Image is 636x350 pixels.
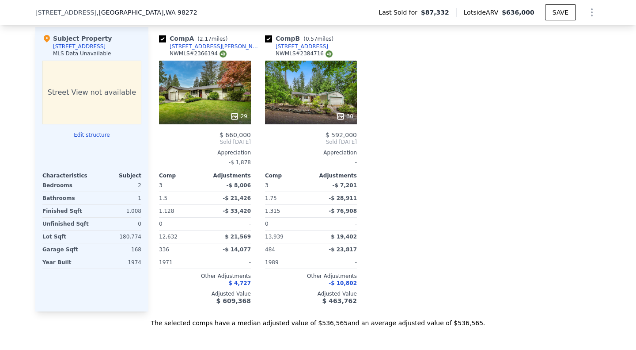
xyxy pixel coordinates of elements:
span: -$ 23,817 [329,246,357,253]
span: ( miles) [194,36,231,42]
div: 168 [94,243,141,256]
div: 1.5 [159,192,203,204]
div: The selected comps have a median adjusted value of $536,565 and an average adjusted value of $536... [35,312,601,327]
span: $ 660,000 [220,131,251,138]
span: 0 [159,221,163,227]
span: $ 609,368 [216,297,251,304]
span: Sold [DATE] [265,138,357,146]
span: ( miles) [300,36,337,42]
div: Adjustments [205,172,251,179]
div: 29 [230,112,247,121]
div: Garage Sqft [42,243,90,256]
div: Lot Sqft [42,231,90,243]
span: $ 463,762 [322,297,357,304]
span: -$ 7,201 [333,182,357,188]
div: [STREET_ADDRESS] [53,43,106,50]
a: [STREET_ADDRESS] [265,43,328,50]
img: NWMLS Logo [220,50,227,58]
div: Comp [159,172,205,179]
span: , WA 98272 [163,9,197,16]
div: Finished Sqft [42,205,90,217]
button: Edit structure [42,131,141,138]
div: Subject Property [42,34,112,43]
span: $87,332 [421,8,449,17]
span: $636,000 [502,9,534,16]
span: 3 [265,182,269,188]
span: 2.17 [200,36,212,42]
span: -$ 21,426 [223,195,251,201]
span: Last Sold for [379,8,421,17]
div: - [313,218,357,230]
div: Bathrooms [42,192,90,204]
span: -$ 33,420 [223,208,251,214]
div: Appreciation [159,149,251,156]
div: Adjustments [311,172,357,179]
div: - [207,218,251,230]
span: Sold [DATE] [159,138,251,146]
span: $ 21,569 [225,234,251,240]
div: 1971 [159,256,203,269]
div: MLS Data Unavailable [53,50,111,57]
span: 336 [159,246,169,253]
div: Other Adjustments [159,273,251,280]
div: 1974 [94,256,141,269]
span: 3 [159,182,163,188]
button: SAVE [545,4,576,20]
div: - [265,156,357,169]
div: Bedrooms [42,179,90,192]
div: 1.75 [265,192,309,204]
div: NWMLS # 2366194 [170,50,227,58]
span: -$ 76,908 [329,208,357,214]
div: [STREET_ADDRESS] [276,43,328,50]
span: -$ 10,802 [329,280,357,286]
span: 0 [265,221,269,227]
span: -$ 8,006 [227,182,251,188]
span: -$ 1,878 [229,159,251,165]
span: , [GEOGRAPHIC_DATA] [97,8,197,17]
span: 12,632 [159,234,178,240]
div: Characteristics [42,172,92,179]
div: 0 [94,218,141,230]
div: 1989 [265,256,309,269]
a: [STREET_ADDRESS][PERSON_NAME] [159,43,261,50]
span: -$ 28,911 [329,195,357,201]
span: Lotside ARV [464,8,502,17]
div: Unfinished Sqft [42,218,90,230]
div: 2 [94,179,141,192]
div: 180,774 [94,231,141,243]
span: $ 19,402 [331,234,357,240]
div: Comp B [265,34,337,43]
img: NWMLS Logo [326,50,333,58]
div: - [207,256,251,269]
span: $ 4,727 [229,280,251,286]
div: Subject [92,172,141,179]
div: 1 [94,192,141,204]
div: Comp A [159,34,231,43]
div: Street View not available [42,61,141,124]
div: Adjusted Value [159,290,251,297]
span: 1,128 [159,208,174,214]
div: Year Built [42,256,90,269]
div: Other Adjustments [265,273,357,280]
span: 0.57 [306,36,318,42]
div: NWMLS # 2384716 [276,50,333,58]
span: -$ 14,077 [223,246,251,253]
div: Appreciation [265,149,357,156]
div: [STREET_ADDRESS][PERSON_NAME] [170,43,261,50]
span: [STREET_ADDRESS] [35,8,97,17]
span: 484 [265,246,275,253]
div: 30 [336,112,353,121]
span: $ 592,000 [326,131,357,138]
span: 13,939 [265,234,284,240]
div: - [313,256,357,269]
button: Show Options [583,4,601,21]
div: Adjusted Value [265,290,357,297]
div: 1,008 [94,205,141,217]
span: 1,315 [265,208,280,214]
div: Comp [265,172,311,179]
